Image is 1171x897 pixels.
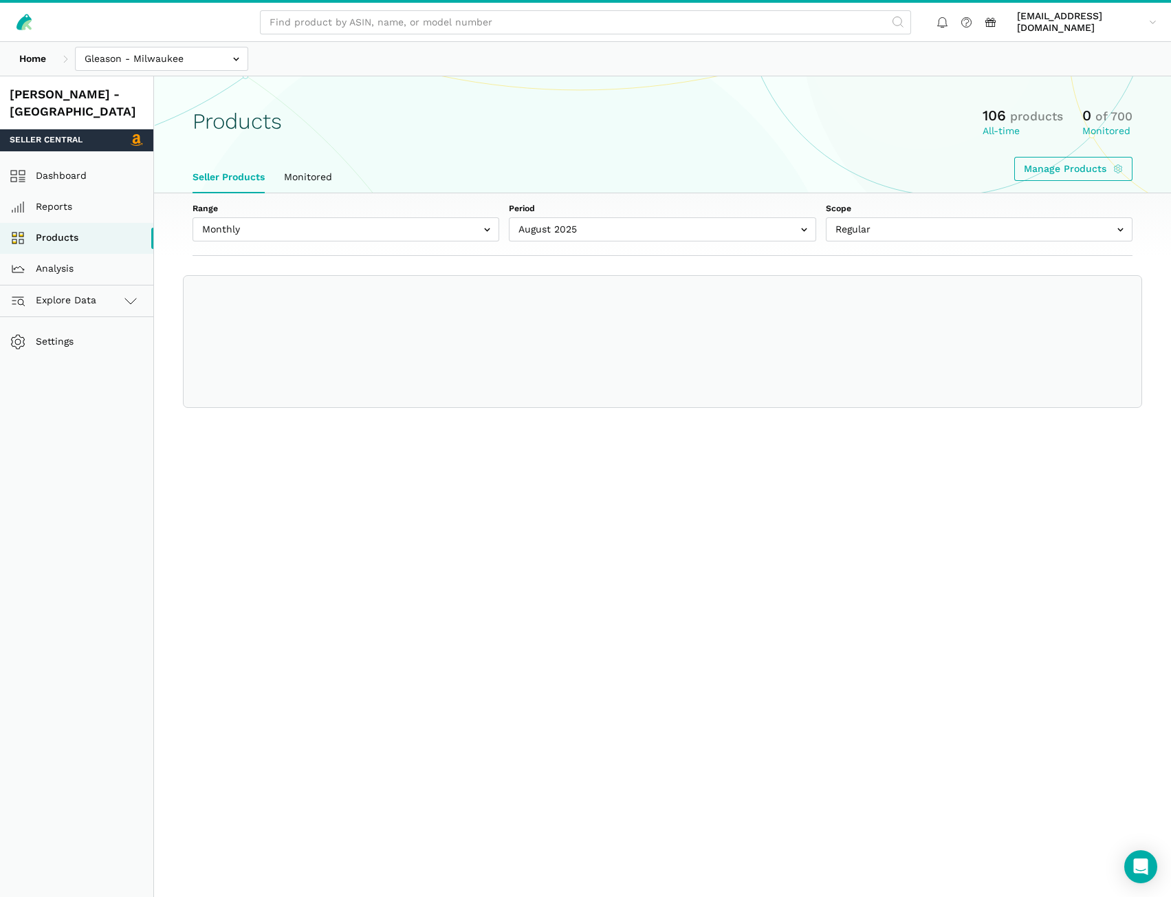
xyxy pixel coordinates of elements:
[1095,109,1132,123] span: of 700
[1010,109,1063,123] span: products
[183,162,274,193] a: Seller Products
[826,217,1132,241] input: Regular
[10,86,144,120] div: [PERSON_NAME] - [GEOGRAPHIC_DATA]
[1124,850,1157,883] div: Open Intercom Messenger
[193,203,499,215] label: Range
[193,109,282,133] h1: Products
[1012,8,1161,36] a: [EMAIL_ADDRESS][DOMAIN_NAME]
[509,217,816,241] input: August 2025
[983,125,1063,138] div: All-time
[1014,157,1133,181] a: Manage Products
[14,292,96,309] span: Explore Data
[826,203,1132,215] label: Scope
[1017,10,1144,34] span: [EMAIL_ADDRESS][DOMAIN_NAME]
[75,47,248,71] input: Gleason - Milwaukee
[1082,107,1091,124] span: 0
[10,47,56,71] a: Home
[10,134,83,147] span: Seller Central
[1082,125,1132,138] div: Monitored
[983,107,1006,124] span: 106
[260,10,911,34] input: Find product by ASIN, name, or model number
[274,162,342,193] a: Monitored
[193,217,499,241] input: Monthly
[509,203,816,215] label: Period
